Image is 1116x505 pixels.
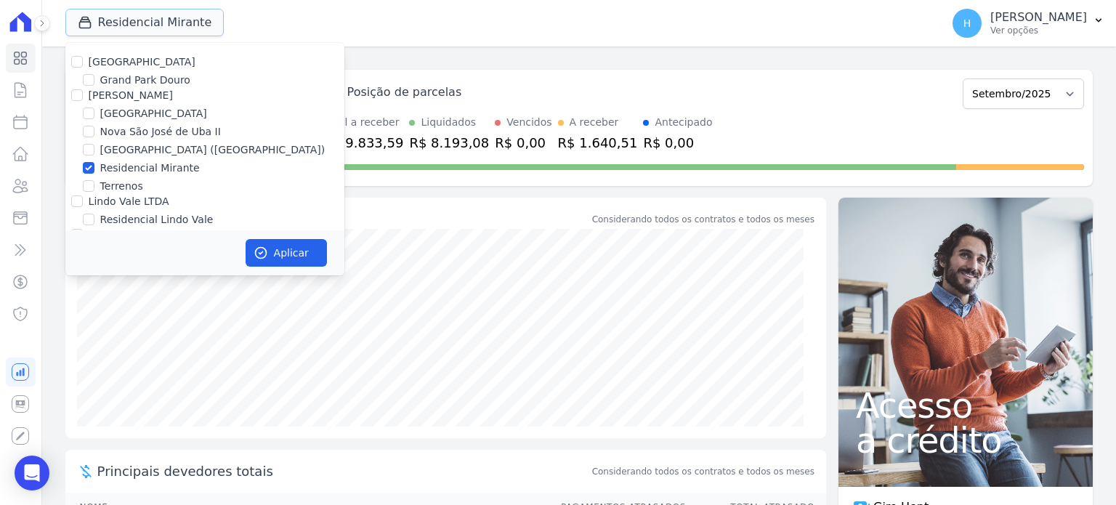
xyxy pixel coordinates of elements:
[856,423,1075,458] span: a crédito
[246,239,327,267] button: Aplicar
[89,56,195,68] label: [GEOGRAPHIC_DATA]
[324,133,404,153] div: R$ 9.833,59
[409,133,489,153] div: R$ 8.193,08
[347,84,462,101] div: Posição de parcelas
[89,195,169,207] label: Lindo Vale LTDA
[100,161,200,176] label: Residencial Mirante
[495,133,551,153] div: R$ 0,00
[97,461,589,481] span: Principais devedores totais
[963,18,971,28] span: H
[856,388,1075,423] span: Acesso
[506,115,551,130] div: Vencidos
[990,25,1087,36] p: Ver opções
[558,133,638,153] div: R$ 1.640,51
[990,10,1087,25] p: [PERSON_NAME]
[100,142,325,158] label: [GEOGRAPHIC_DATA] ([GEOGRAPHIC_DATA])
[643,133,712,153] div: R$ 0,00
[941,3,1116,44] button: H [PERSON_NAME] Ver opções
[421,115,476,130] div: Liquidados
[570,115,619,130] div: A receber
[324,115,404,130] div: Total a receber
[655,115,712,130] div: Antecipado
[592,465,814,478] span: Considerando todos os contratos e todos os meses
[100,73,190,88] label: Grand Park Douro
[100,106,207,121] label: [GEOGRAPHIC_DATA]
[100,212,214,227] label: Residencial Lindo Vale
[65,9,225,36] button: Residencial Mirante
[89,229,171,241] label: RDR Engenharia
[592,213,814,226] div: Considerando todos os contratos e todos os meses
[100,124,221,140] label: Nova São José de Uba II
[89,89,173,101] label: [PERSON_NAME]
[15,456,49,490] div: Open Intercom Messenger
[100,179,143,194] label: Terrenos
